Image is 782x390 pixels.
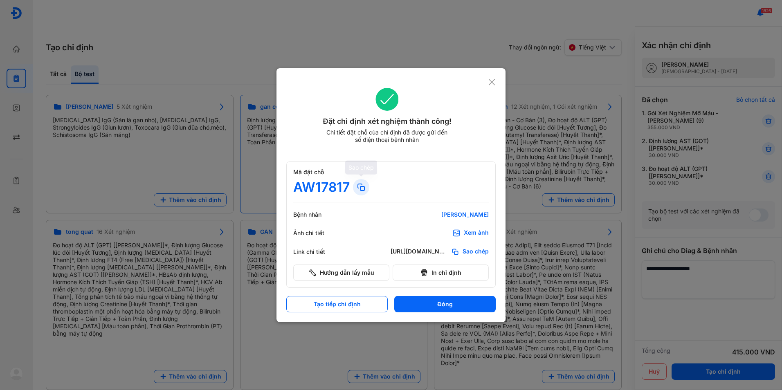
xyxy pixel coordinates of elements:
button: Đóng [394,296,496,312]
button: Tạo tiếp chỉ định [286,296,388,312]
div: [URL][DOMAIN_NAME] [391,248,448,256]
button: In chỉ định [393,264,489,281]
div: Đặt chỉ định xét nghiệm thành công! [286,116,488,127]
button: Hướng dẫn lấy mẫu [293,264,389,281]
div: Xem ảnh [464,229,489,237]
span: Sao chép [463,248,489,256]
div: Mã đặt chỗ [293,168,489,176]
div: Bệnh nhân [293,211,342,218]
div: Link chi tiết [293,248,342,256]
div: Ảnh chi tiết [293,229,342,237]
div: [PERSON_NAME] [391,211,489,218]
div: AW17817 [293,179,350,195]
div: Chi tiết đặt chỗ của chỉ định đã được gửi đến số điện thoại bệnh nhân [323,129,451,143]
